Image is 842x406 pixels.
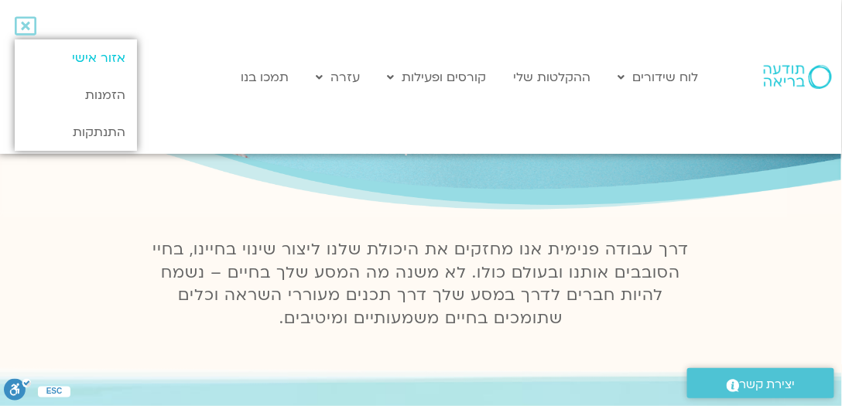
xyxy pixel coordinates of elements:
p: דרך עבודה פנימית אנו מחזקים את היכולת שלנו ליצור שינוי בחיינו, בחיי הסובבים אותנו ובעולם כולו. לא... [144,238,698,331]
a: התנתקות [15,114,137,151]
a: הזמנות [15,77,137,114]
a: קורסים ופעילות [380,63,495,92]
a: תמכו בנו [234,63,297,92]
img: תודעה בריאה [764,65,832,88]
a: לוח שידורים [611,63,707,92]
a: יצירת קשר [687,368,834,398]
span: יצירת קשר [740,374,796,395]
a: עזרה [309,63,368,92]
a: ההקלטות שלי [506,63,599,92]
a: אזור אישי [15,39,137,77]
